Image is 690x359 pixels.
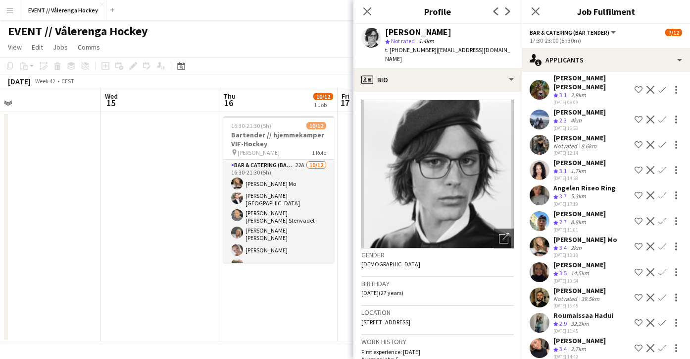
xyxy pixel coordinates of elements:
span: | [EMAIL_ADDRESS][DOMAIN_NAME] [385,46,510,62]
div: 17:30-23:00 (5h30m) [530,37,682,44]
div: [DATE] [8,76,31,86]
span: 2.9 [559,320,567,327]
button: Bar & Catering (Bar Tender) [530,29,617,36]
span: 3.1 [559,167,567,175]
span: 3.5 [559,269,567,277]
span: [STREET_ADDRESS] [361,318,410,326]
div: [DATE] 16:53 [553,125,606,131]
a: Edit [28,41,47,54]
span: Jobs [53,43,68,52]
span: [DATE] (27 years) [361,289,403,297]
span: Wed [105,92,118,101]
div: Not rated [553,295,579,302]
span: [PERSON_NAME] [238,149,280,156]
span: 3.7 [559,192,567,200]
div: [PERSON_NAME] [553,108,606,117]
div: Bio [353,68,522,92]
div: [PERSON_NAME] [PERSON_NAME] [553,73,631,91]
span: 2.3 [559,117,567,124]
div: Not rated [553,142,579,150]
div: 8.6km [579,142,598,150]
div: 2.9km [569,91,588,100]
div: [PERSON_NAME] Mo [553,235,617,244]
div: [PERSON_NAME] [553,260,606,269]
div: Angelen Riseo Ring [553,183,616,192]
div: 5.3km [569,192,588,201]
a: Comms [74,41,104,54]
span: 10/12 [313,93,333,100]
h3: Work history [361,337,514,346]
span: View [8,43,22,52]
a: Jobs [49,41,72,54]
h3: Profile [353,5,522,18]
h3: Birthday [361,279,514,288]
span: [DEMOGRAPHIC_DATA] [361,260,420,268]
h3: Bartender // hjemmekamper VIF-Hockey [223,130,334,148]
div: [DATE] 14:58 [553,175,606,181]
div: [PERSON_NAME] [553,158,606,167]
div: 14.5km [569,269,591,278]
div: 4km [569,117,584,125]
span: Thu [223,92,236,101]
span: Not rated [391,37,415,45]
div: 1 Job [314,101,333,109]
div: [PERSON_NAME] [553,133,606,142]
p: First experience: [DATE] [361,348,514,356]
h3: Gender [361,250,514,259]
span: Fri [342,92,349,101]
span: 16 [222,97,236,109]
div: [DATE] 16:45 [553,302,606,309]
h3: Location [361,308,514,317]
span: 15 [103,97,118,109]
h3: Job Fulfilment [522,5,690,18]
div: [DATE] 10:54 [553,278,606,284]
span: 17 [340,97,349,109]
div: [DATE] 17:19 [553,201,616,207]
app-job-card: 16:30-21:30 (5h)10/12Bartender // hjemmekamper VIF-Hockey [PERSON_NAME]1 RoleBar & Catering (Bar ... [223,116,334,263]
span: Bar & Catering (Bar Tender) [530,29,609,36]
div: 8.8km [569,218,588,227]
a: View [4,41,26,54]
span: t. [PHONE_NUMBER] [385,46,437,54]
div: [DATE] 12:14 [553,150,606,156]
div: [DATE] 11:45 [553,328,613,334]
span: 10/12 [306,122,326,129]
div: [PERSON_NAME] [553,286,606,295]
div: Applicants [522,48,690,72]
div: 2km [569,244,584,252]
div: [DATE] 13:18 [553,252,617,258]
span: 1.4km [417,37,436,45]
img: Crew avatar or photo [361,100,514,248]
div: [DATE] 06:09 [553,99,631,106]
div: [PERSON_NAME] [385,28,451,37]
span: 3.4 [559,345,567,353]
span: 1 Role [312,149,326,156]
span: 7/12 [665,29,682,36]
div: CEST [61,77,74,85]
h1: EVENT // Vålerenga Hockey [8,24,148,39]
div: [PERSON_NAME] [553,209,606,218]
span: 3.4 [559,244,567,251]
div: [DATE] 11:01 [553,227,606,233]
div: [PERSON_NAME] [553,336,606,345]
span: 3.1 [559,91,567,99]
span: Week 42 [33,77,57,85]
div: 1.7km [569,167,588,176]
div: Roumaissaa Hadui [553,311,613,320]
div: Open photos pop-in [494,229,514,248]
span: Comms [78,43,100,52]
div: 39.5km [579,295,601,302]
span: Edit [32,43,43,52]
button: EVENT // Vålerenga Hockey [20,0,106,20]
span: 16:30-21:30 (5h) [231,122,271,129]
span: 2.7 [559,218,567,226]
div: 32.2km [569,320,591,328]
div: 2.7km [569,345,588,354]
